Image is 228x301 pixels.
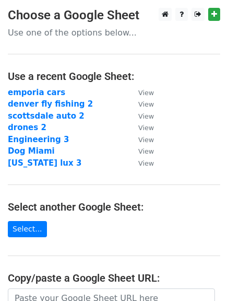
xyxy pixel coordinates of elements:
p: Use one of the options below... [8,27,220,38]
small: View [138,147,154,155]
small: View [138,136,154,144]
a: Select... [8,221,47,237]
h4: Select another Google Sheet: [8,201,220,213]
small: View [138,112,154,120]
a: View [128,111,154,121]
a: View [128,158,154,168]
a: [US_STATE] lux 3 [8,158,81,168]
small: View [138,89,154,97]
a: View [128,99,154,109]
a: Dog Miami [8,146,55,156]
a: View [128,135,154,144]
small: View [138,124,154,132]
a: View [128,88,154,97]
a: scottsdale auto 2 [8,111,85,121]
a: View [128,146,154,156]
a: View [128,123,154,132]
h4: Use a recent Google Sheet: [8,70,220,83]
a: emporia cars [8,88,65,97]
small: View [138,100,154,108]
h4: Copy/paste a Google Sheet URL: [8,272,220,284]
a: drones 2 [8,123,46,132]
small: View [138,159,154,167]
a: Engineering 3 [8,135,69,144]
a: denver fly fishing 2 [8,99,93,109]
h3: Choose a Google Sheet [8,8,220,23]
